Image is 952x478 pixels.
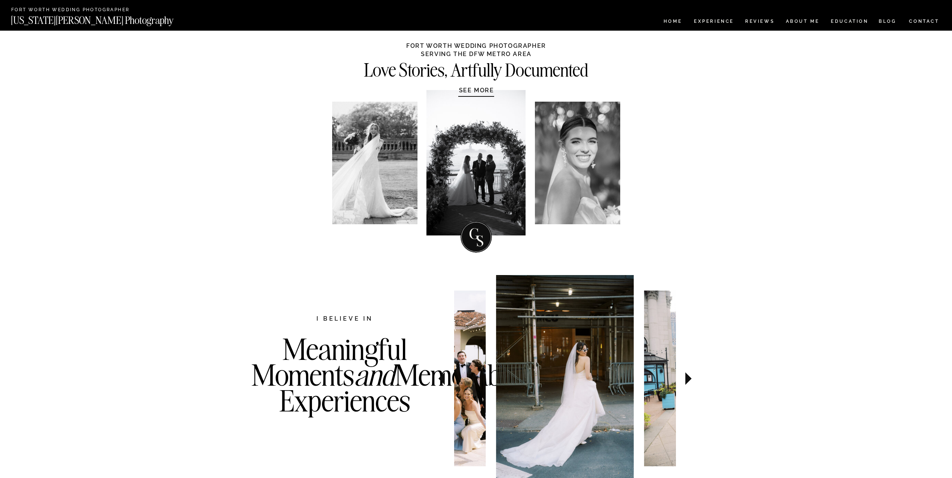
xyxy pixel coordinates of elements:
[368,290,486,466] img: Bridal party cheering on bride and groom while they kiss
[909,17,940,25] a: CONTACT
[11,15,199,22] a: [US_STATE][PERSON_NAME] Photography
[441,86,512,94] a: SEE MORE
[348,62,605,76] h2: Love Stories, Artfully Documented
[251,336,438,444] h3: Meaningful Moments Memorable Experiences
[662,19,683,25] a: HOME
[406,42,547,57] h1: Fort Worth WEDDING PHOTOGRAPHER ServIng The DFW Metro Area
[830,19,869,25] a: EDUCATION
[745,19,773,25] a: REVIEWS
[354,357,395,393] i: and
[11,7,164,13] a: Fort Worth Wedding Photographer
[879,19,897,25] a: BLOG
[694,19,733,25] a: Experience
[786,19,820,25] a: ABOUT ME
[277,314,413,324] h2: I believe in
